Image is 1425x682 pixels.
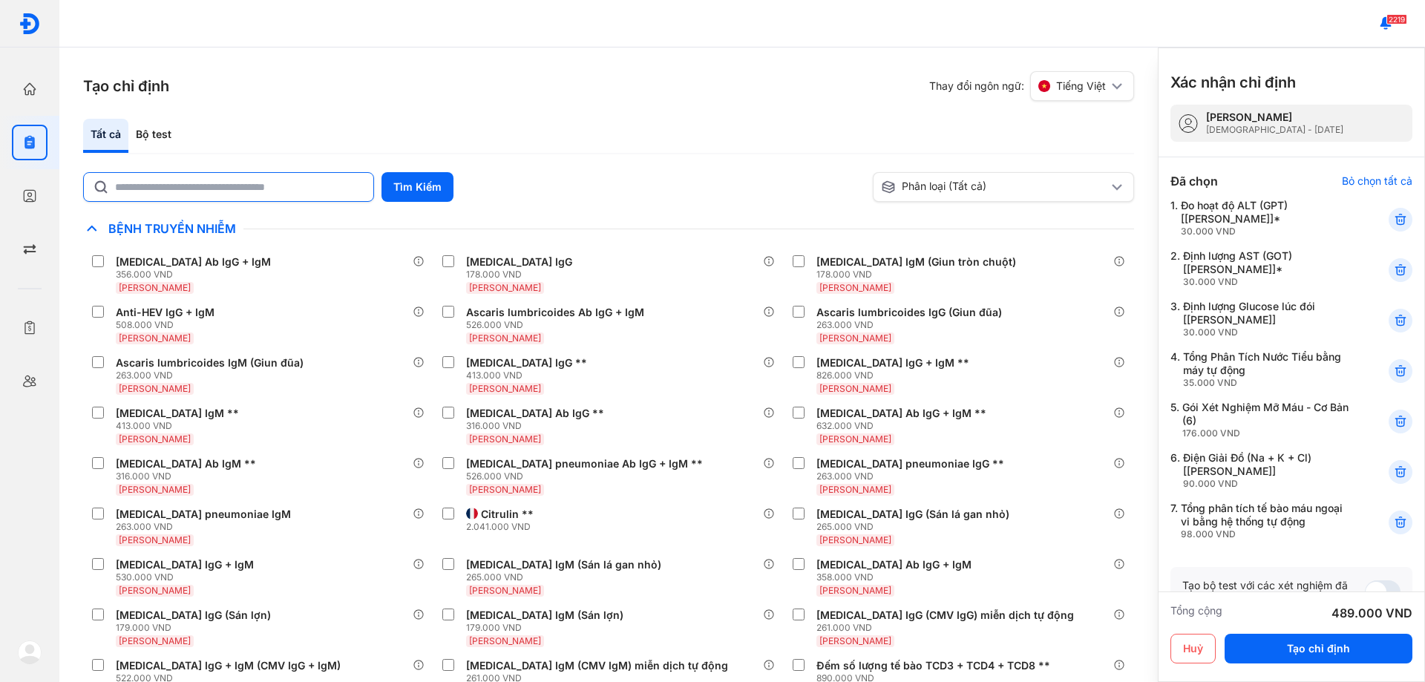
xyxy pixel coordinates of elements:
span: [PERSON_NAME] [119,282,191,293]
div: [MEDICAL_DATA] IgM (CMV IgM) miễn dịch tự động [466,659,728,672]
div: Điện Giải Đồ (Na + K + Cl) [[PERSON_NAME]] [1183,451,1352,490]
div: Citrulin ** [481,508,534,521]
span: [PERSON_NAME] [119,433,191,445]
div: 413.000 VND [116,420,245,432]
div: Đã chọn [1170,172,1218,190]
span: [PERSON_NAME] [819,585,891,596]
div: [MEDICAL_DATA] Ab IgG + IgM [116,255,271,269]
div: 2.041.000 VND [466,521,540,533]
div: 178.000 VND [466,269,578,281]
div: Tổng cộng [1170,604,1222,622]
div: 316.000 VND [466,420,610,432]
div: 356.000 VND [116,269,277,281]
div: Định lượng Glucose lúc đói [[PERSON_NAME]] [1183,300,1352,338]
div: [MEDICAL_DATA] IgG + IgM (CMV IgG + IgM) [116,659,341,672]
div: 508.000 VND [116,319,220,331]
div: [MEDICAL_DATA] pneumoniae Ab IgG + IgM ** [466,457,703,470]
div: 179.000 VND [116,622,277,634]
span: 2219 [1386,14,1407,24]
span: [PERSON_NAME] [469,635,541,646]
span: [PERSON_NAME] [469,282,541,293]
div: [MEDICAL_DATA] Ab IgG + IgM ** [816,407,986,420]
span: [PERSON_NAME] [119,534,191,545]
div: Ascaris lumbricoides Ab IgG + IgM [466,306,644,319]
span: Bệnh Truyền Nhiễm [101,221,243,236]
div: [MEDICAL_DATA] Ab IgG + IgM [816,558,972,571]
div: Ascaris lumbricoides IgM (Giun đũa) [116,356,304,370]
span: [PERSON_NAME] [469,433,541,445]
span: [PERSON_NAME] [819,484,891,495]
div: Gói Xét Nghiệm Mỡ Máu - Cơ Bản (6) [1182,401,1352,439]
div: [MEDICAL_DATA] Ab IgG ** [466,407,604,420]
div: 179.000 VND [466,622,629,634]
div: [MEDICAL_DATA] pneumoniae IgG ** [816,457,1004,470]
div: 489.000 VND [1331,604,1412,622]
div: Anti-HEV IgG + IgM [116,306,214,319]
div: 4. [1170,350,1352,389]
div: 7. [1170,502,1352,540]
img: logo [19,13,41,35]
div: 530.000 VND [116,571,260,583]
div: [PERSON_NAME] [1206,111,1343,124]
span: [PERSON_NAME] [819,635,891,646]
div: 30.000 VND [1181,226,1352,237]
button: Huỷ [1170,634,1216,663]
div: [MEDICAL_DATA] IgG (Sán lá gan nhỏ) [816,508,1009,521]
div: Ascaris lumbricoides IgG (Giun đũa) [816,306,1002,319]
div: 263.000 VND [116,370,309,381]
div: [MEDICAL_DATA] pneumoniae IgM [116,508,291,521]
div: 176.000 VND [1182,427,1352,439]
div: Tổng phân tích tế bào máu ngoại vi bằng hệ thống tự động [1181,502,1352,540]
span: [PERSON_NAME] [469,332,541,344]
div: 265.000 VND [466,571,667,583]
span: [PERSON_NAME] [819,332,891,344]
div: Tạo bộ test với các xét nghiệm đã chọn [1182,579,1365,606]
span: [PERSON_NAME] [819,282,891,293]
div: Bỏ chọn tất cả [1342,174,1412,188]
div: 316.000 VND [116,470,262,482]
div: 526.000 VND [466,470,709,482]
div: [MEDICAL_DATA] IgG (Sán lợn) [116,609,271,622]
div: [MEDICAL_DATA] IgG + IgM [116,558,254,571]
div: Bộ test [128,119,179,153]
div: 35.000 VND [1183,377,1352,389]
div: 30.000 VND [1183,276,1352,288]
span: Tiếng Việt [1056,79,1106,93]
span: [PERSON_NAME] [469,484,541,495]
div: [MEDICAL_DATA] IgG ** [466,356,587,370]
div: 30.000 VND [1183,327,1352,338]
div: 263.000 VND [816,470,1010,482]
div: 826.000 VND [816,370,975,381]
div: Đếm số lượng tế bào TCD3 + TCD4 + TCD8 ** [816,659,1050,672]
div: [MEDICAL_DATA] IgM ** [116,407,239,420]
div: 98.000 VND [1181,528,1352,540]
div: Phân loại (Tất cả) [881,180,1108,194]
div: [MEDICAL_DATA] IgM (Giun tròn chuột) [816,255,1016,269]
span: [PERSON_NAME] [119,635,191,646]
div: [MEDICAL_DATA] Ab IgM ** [116,457,256,470]
div: 3. [1170,300,1352,338]
div: 632.000 VND [816,420,992,432]
div: Thay đổi ngôn ngữ: [929,71,1134,101]
div: 265.000 VND [816,521,1015,533]
div: Đo hoạt độ ALT (GPT) [[PERSON_NAME]]* [1181,199,1352,237]
span: [PERSON_NAME] [819,534,891,545]
div: 526.000 VND [466,319,650,331]
div: 358.000 VND [816,571,977,583]
button: Tạo chỉ định [1225,634,1412,663]
div: [MEDICAL_DATA] IgM (Sán lợn) [466,609,623,622]
div: [MEDICAL_DATA] IgG [466,255,572,269]
div: 263.000 VND [116,521,297,533]
span: [PERSON_NAME] [469,585,541,596]
h3: Xác nhận chỉ định [1170,72,1296,93]
div: 413.000 VND [466,370,593,381]
div: Tổng Phân Tích Nước Tiểu bằng máy tự động [1183,350,1352,389]
img: logo [18,640,42,664]
span: [PERSON_NAME] [469,383,541,394]
span: [PERSON_NAME] [819,383,891,394]
div: 263.000 VND [816,319,1008,331]
span: [PERSON_NAME] [119,332,191,344]
span: [PERSON_NAME] [819,433,891,445]
div: 6. [1170,451,1352,490]
div: Định lượng AST (GOT) [[PERSON_NAME]]* [1183,249,1352,288]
